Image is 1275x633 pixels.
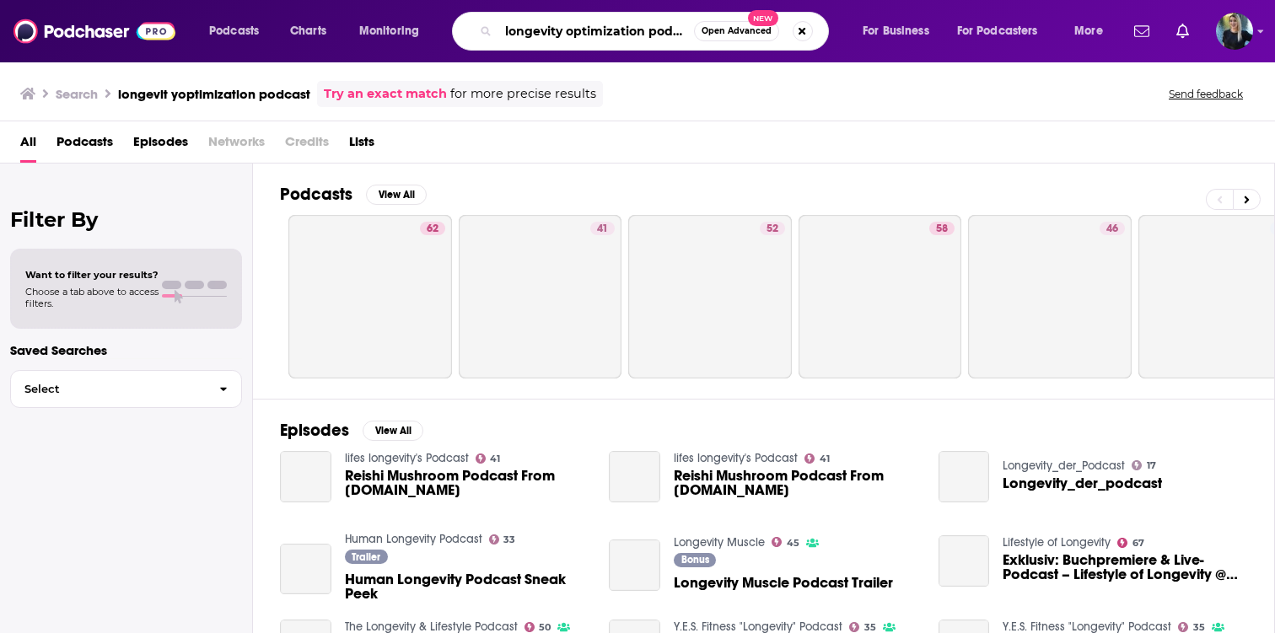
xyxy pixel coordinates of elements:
[1170,17,1196,46] a: Show notifications dropdown
[345,572,589,601] a: Human Longevity Podcast Sneak Peek
[1193,624,1205,631] span: 35
[1003,535,1111,550] a: Lifestyle of Longevity
[280,420,349,441] h2: Episodes
[1003,476,1162,491] a: Longevity_der_podcast
[489,534,516,544] a: 33
[10,207,242,232] h2: Filter By
[1100,222,1125,235] a: 46
[674,469,918,497] span: Reishi Mushroom Podcast From [DOMAIN_NAME]
[450,84,596,104] span: for more precise results
[133,128,188,163] a: Episodes
[674,469,918,497] a: Reishi Mushroom Podcast From lifes-longevity.com
[1216,13,1253,50] span: Logged in as ChelseaKershaw
[459,215,622,378] a: 41
[352,552,380,562] span: Trailer
[25,269,159,281] span: Want to filter your results?
[804,453,830,464] a: 41
[674,451,798,465] a: lifes longevity's Podcast
[799,215,962,378] a: 58
[674,535,765,550] a: Longevity Muscle
[468,12,845,51] div: Search podcasts, credits, & more...
[929,222,955,235] a: 58
[366,185,427,205] button: View All
[957,19,1038,43] span: For Podcasters
[525,622,551,632] a: 50
[197,18,281,45] button: open menu
[1106,221,1118,238] span: 46
[946,18,1062,45] button: open menu
[787,539,799,547] span: 45
[11,384,206,394] span: Select
[748,10,778,26] span: New
[490,455,500,463] span: 41
[427,221,438,238] span: 62
[279,18,336,45] a: Charts
[345,532,482,546] a: Human Longevity Podcast
[285,128,329,163] span: Credits
[772,537,799,547] a: 45
[851,18,950,45] button: open menu
[1117,538,1144,548] a: 67
[280,184,352,205] h2: Podcasts
[347,18,441,45] button: open menu
[503,536,515,544] span: 33
[420,222,445,235] a: 62
[56,128,113,163] a: Podcasts
[864,624,876,631] span: 35
[1003,553,1247,582] a: Exklusiv: Buchpremiere & Live-Podcast – Lifestyle of Longevity @ Dussmann (Ausverkauft!)
[702,27,772,35] span: Open Advanced
[1164,87,1248,101] button: Send feedback
[280,451,331,502] a: Reishi Mushroom Podcast From lifes-longevity.com
[363,421,423,441] button: View All
[13,15,175,47] img: Podchaser - Follow, Share and Rate Podcasts
[10,370,242,408] button: Select
[290,19,326,43] span: Charts
[345,469,589,497] span: Reishi Mushroom Podcast From [DOMAIN_NAME]
[968,215,1132,378] a: 46
[1127,17,1156,46] a: Show notifications dropdown
[345,451,469,465] a: lifes longevity's Podcast
[849,622,876,632] a: 35
[939,535,990,587] a: Exklusiv: Buchpremiere & Live-Podcast – Lifestyle of Longevity @ Dussmann (Ausverkauft!)
[359,19,419,43] span: Monitoring
[609,539,660,591] a: Longevity Muscle Podcast Trailer
[349,128,374,163] a: Lists
[767,221,778,238] span: 52
[345,469,589,497] a: Reishi Mushroom Podcast From lifes-longevity.com
[288,215,452,378] a: 62
[20,128,36,163] a: All
[694,21,779,41] button: Open AdvancedNew
[820,455,830,463] span: 41
[280,184,427,205] a: PodcastsView All
[1132,539,1144,547] span: 67
[760,222,785,235] a: 52
[1074,19,1103,43] span: More
[56,86,98,102] h3: Search
[1216,13,1253,50] img: User Profile
[1178,622,1205,632] a: 35
[936,221,948,238] span: 58
[590,222,615,235] a: 41
[1216,13,1253,50] button: Show profile menu
[597,221,608,238] span: 41
[539,624,551,631] span: 50
[209,19,259,43] span: Podcasts
[609,451,660,502] a: Reishi Mushroom Podcast From lifes-longevity.com
[1062,18,1124,45] button: open menu
[10,342,242,358] p: Saved Searches
[1147,462,1156,469] span: 17
[280,420,423,441] a: EpisodesView All
[939,451,990,502] a: Longevity_der_podcast
[208,128,265,163] span: Networks
[674,576,893,590] a: Longevity Muscle Podcast Trailer
[498,18,694,45] input: Search podcasts, credits, & more...
[681,555,709,565] span: Bonus
[25,286,159,309] span: Choose a tab above to access filters.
